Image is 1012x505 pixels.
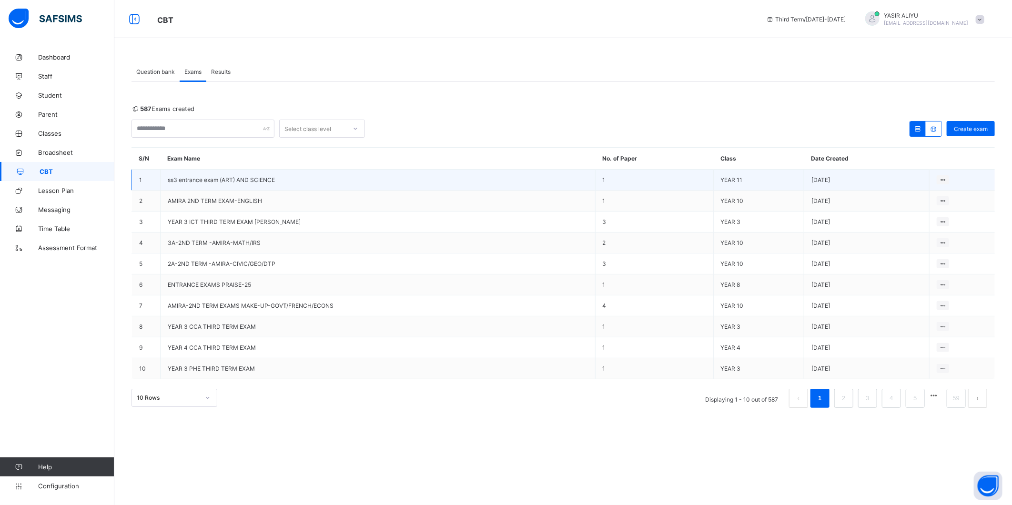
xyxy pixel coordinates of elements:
[713,274,804,295] td: YEAR 8
[168,344,256,351] span: YEAR 4 CCA THIRD TERM EXAM
[595,232,713,253] td: 2
[168,260,275,267] span: 2A-2ND TERM -AMIRA-CIVIC/GEO/DTP
[168,218,301,225] span: YEAR 3 ICT THIRD TERM EXAM [PERSON_NAME]
[834,389,853,408] li: 2
[38,53,114,61] span: Dashboard
[804,232,930,253] td: [DATE]
[595,170,713,191] td: 1
[713,337,804,358] td: YEAR 4
[882,389,901,408] li: 4
[911,392,920,404] a: 5
[804,253,930,274] td: [DATE]
[804,337,930,358] td: [DATE]
[132,253,161,274] td: 5
[713,316,804,337] td: YEAR 3
[884,20,969,26] span: [EMAIL_ADDRESS][DOMAIN_NAME]
[168,176,275,183] span: ss3 entrance exam (ART) AND SCIENCE
[184,68,202,75] span: Exams
[168,197,262,204] span: AMIRA 2ND TERM EXAM-ENGLISH
[168,365,255,372] span: YEAR 3 PHE THIRD TERM EXAM
[157,15,173,25] span: CBT
[810,389,830,408] li: 1
[713,295,804,316] td: YEAR 10
[595,358,713,379] td: 1
[38,225,114,232] span: Time Table
[713,358,804,379] td: YEAR 3
[815,392,824,404] a: 1
[284,120,331,138] div: Select class level
[804,316,930,337] td: [DATE]
[954,125,988,132] span: Create exam
[713,253,804,274] td: YEAR 10
[132,316,161,337] td: 8
[132,148,161,170] th: S/N
[132,337,161,358] td: 9
[140,105,152,112] b: 587
[713,148,804,170] th: Class
[804,358,930,379] td: [DATE]
[947,389,966,408] li: 59
[38,149,114,156] span: Broadsheet
[595,274,713,295] td: 1
[168,302,334,309] span: AMIRA-2ND TERM EXAMS MAKE-UP-GOVT/FRENCH/ECONS
[137,394,200,402] div: 10 Rows
[804,274,930,295] td: [DATE]
[804,295,930,316] td: [DATE]
[38,244,114,252] span: Assessment Format
[38,111,114,118] span: Parent
[595,148,713,170] th: No. of Paper
[595,316,713,337] td: 1
[132,232,161,253] td: 4
[595,295,713,316] td: 4
[595,191,713,212] td: 1
[38,187,114,194] span: Lesson Plan
[713,212,804,232] td: YEAR 3
[9,9,82,29] img: safsims
[132,105,194,112] span: Exams created
[856,11,989,27] div: YASIRALIYU
[132,274,161,295] td: 6
[713,170,804,191] td: YEAR 11
[804,148,930,170] th: Date Created
[766,16,846,23] span: session/term information
[132,170,161,191] td: 1
[968,389,987,408] button: next page
[168,323,256,330] span: YEAR 3 CCA THIRD TERM EXAM
[38,463,114,471] span: Help
[698,389,785,408] li: Displaying 1 - 10 out of 587
[136,68,175,75] span: Question bank
[789,389,808,408] li: 上一页
[884,12,969,19] span: YASIR ALIYU
[968,389,987,408] li: 下一页
[950,392,962,404] a: 59
[595,212,713,232] td: 3
[161,148,596,170] th: Exam Name
[713,232,804,253] td: YEAR 10
[211,68,231,75] span: Results
[168,239,261,246] span: 3A-2ND TERM -AMIRA-MATH/IRS
[863,392,872,404] a: 3
[713,191,804,212] td: YEAR 10
[38,130,114,137] span: Classes
[40,168,114,175] span: CBT
[595,253,713,274] td: 3
[804,191,930,212] td: [DATE]
[906,389,925,408] li: 5
[132,358,161,379] td: 10
[132,191,161,212] td: 2
[38,482,114,490] span: Configuration
[974,472,1002,500] button: Open asap
[887,392,896,404] a: 4
[927,389,941,402] li: 向后 5 页
[38,91,114,99] span: Student
[38,206,114,213] span: Messaging
[839,392,848,404] a: 2
[789,389,808,408] button: prev page
[804,212,930,232] td: [DATE]
[132,295,161,316] td: 7
[38,72,114,80] span: Staff
[595,337,713,358] td: 1
[804,170,930,191] td: [DATE]
[132,212,161,232] td: 3
[858,389,877,408] li: 3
